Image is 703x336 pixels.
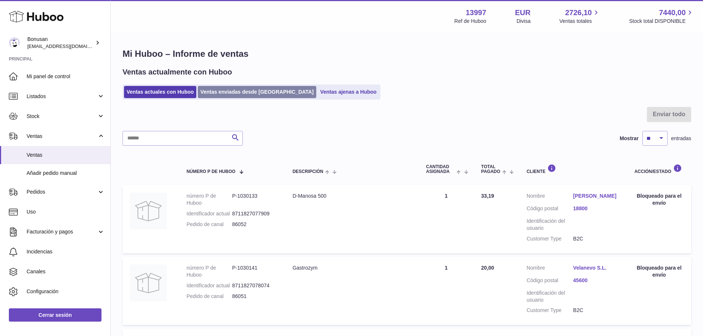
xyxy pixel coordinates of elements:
[27,228,97,235] span: Facturación y pagos
[186,169,235,174] span: número P de Huboo
[517,18,531,25] div: Divisa
[527,205,573,214] dt: Código postal
[232,210,278,217] dd: 8711827077909
[573,235,620,242] dd: B2C
[671,135,691,142] span: entradas
[123,67,232,77] h2: Ventas actualmente con Huboo
[454,18,486,25] div: Ref de Huboo
[527,290,573,304] dt: Identificación del usuario
[9,308,101,322] a: Cerrar sesión
[629,8,694,25] a: 7440,00 Stock total DISPONIBLE
[527,307,573,314] dt: Customer Type
[27,43,108,49] span: [EMAIL_ADDRESS][DOMAIN_NAME]
[466,8,486,18] strong: 13997
[527,264,573,273] dt: Nombre
[620,135,638,142] label: Mostrar
[293,169,323,174] span: Descripción
[27,288,105,295] span: Configuración
[27,73,105,80] span: Mi panel de control
[124,86,196,98] a: Ventas actuales con Huboo
[186,264,232,278] dt: número P de Huboo
[629,18,694,25] span: Stock total DISPONIBLE
[186,193,232,207] dt: número P de Huboo
[573,277,620,284] a: 45600
[27,170,105,177] span: Añadir pedido manual
[27,152,105,159] span: Ventas
[27,36,94,50] div: Bonusan
[559,18,600,25] span: Ventas totales
[573,264,620,271] a: Velanevo S.L.
[634,164,684,174] div: Acción/Estado
[186,221,232,228] dt: Pedido de canal
[27,133,97,140] span: Ventas
[527,235,573,242] dt: Customer Type
[27,188,97,195] span: Pedidos
[186,293,232,300] dt: Pedido de canal
[198,86,316,98] a: Ventas enviadas desde [GEOGRAPHIC_DATA]
[130,193,167,229] img: no-photo.jpg
[232,293,278,300] dd: 86051
[123,48,691,60] h1: Mi Huboo – Informe de ventas
[418,185,473,253] td: 1
[527,277,573,286] dt: Código postal
[418,257,473,325] td: 1
[426,164,455,174] span: Cantidad ASIGNADA
[27,268,105,275] span: Canales
[481,193,494,199] span: 33,19
[573,307,620,314] dd: B2C
[232,264,278,278] dd: P-1030141
[559,8,600,25] a: 2726,10 Ventas totales
[527,164,620,174] div: Cliente
[27,208,105,215] span: Uso
[527,193,573,201] dt: Nombre
[659,8,686,18] span: 7440,00
[186,210,232,217] dt: Identificador actual
[186,282,232,289] dt: Identificador actual
[634,264,684,278] div: Bloqueado para el envío
[27,113,97,120] span: Stock
[527,218,573,232] dt: Identificación del usuario
[293,193,411,200] div: D-Manosa 500
[573,193,620,200] a: [PERSON_NAME]
[318,86,379,98] a: Ventas ajenas a Huboo
[565,8,592,18] span: 2726,10
[232,193,278,207] dd: P-1030133
[232,221,278,228] dd: 86052
[27,93,97,100] span: Listados
[130,264,167,301] img: no-photo.jpg
[515,8,531,18] strong: EUR
[27,248,105,255] span: Incidencias
[573,205,620,212] a: 18800
[232,282,278,289] dd: 8711827078074
[9,37,20,48] img: info@bonusan.es
[634,193,684,207] div: Bloqueado para el envío
[293,264,411,271] div: Gastrozym
[481,164,500,174] span: Total pagado
[481,265,494,271] span: 20,00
